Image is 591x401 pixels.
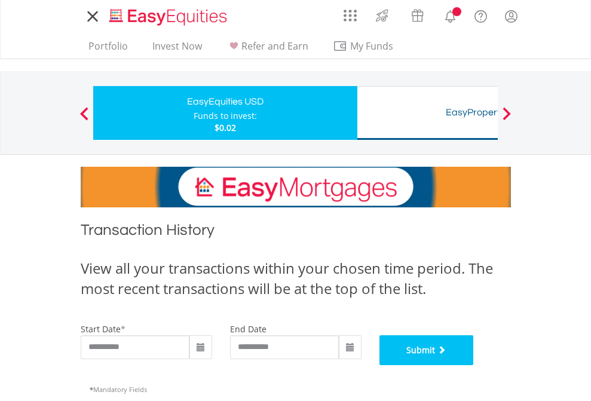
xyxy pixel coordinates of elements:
a: AppsGrid [336,3,365,22]
img: EasyEquities_Logo.png [107,7,232,27]
img: grid-menu-icon.svg [344,9,357,22]
a: Notifications [435,3,466,27]
div: Funds to invest: [194,110,257,122]
a: Home page [105,3,232,27]
img: EasyMortage Promotion Banner [81,167,511,207]
span: $0.02 [215,122,236,133]
img: vouchers-v2.svg [408,6,427,25]
span: Refer and Earn [241,39,308,53]
a: FAQ's and Support [466,3,496,27]
a: My Profile [496,3,526,29]
span: My Funds [333,38,411,54]
div: EasyEquities USD [100,93,350,110]
a: Vouchers [400,3,435,25]
a: Refer and Earn [222,40,313,59]
label: start date [81,323,121,335]
img: thrive-v2.svg [372,6,392,25]
h1: Transaction History [81,219,511,246]
button: Next [495,113,519,125]
button: Submit [379,335,474,365]
button: Previous [72,113,96,125]
span: Mandatory Fields [90,385,147,394]
a: Invest Now [148,40,207,59]
div: View all your transactions within your chosen time period. The most recent transactions will be a... [81,258,511,299]
label: end date [230,323,267,335]
a: Portfolio [84,40,133,59]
